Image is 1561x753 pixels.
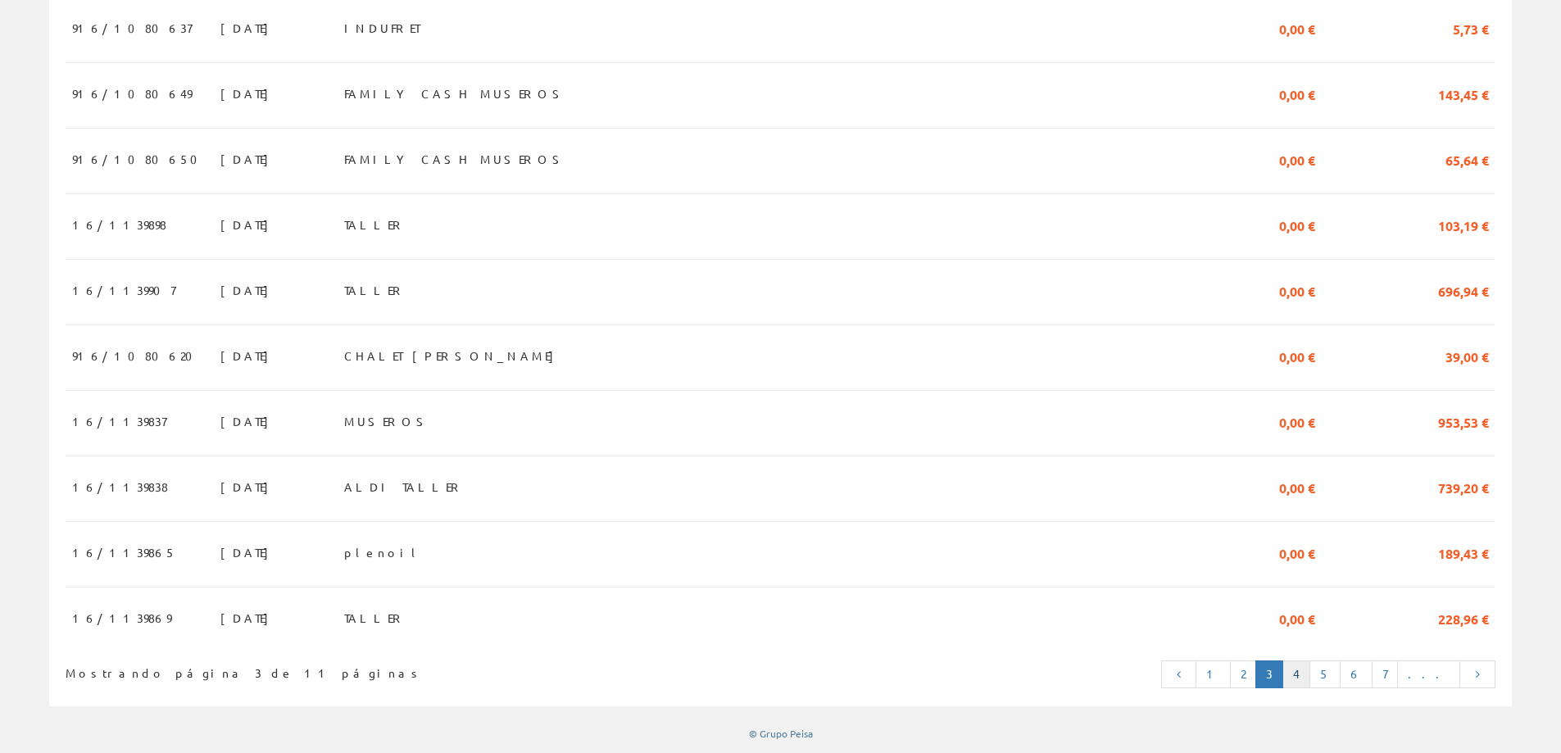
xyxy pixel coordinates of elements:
span: 228,96 € [1438,604,1489,632]
span: MUSEROS [344,407,431,435]
span: ALDI TALLER [344,473,465,501]
span: 143,45 € [1438,79,1489,107]
a: Página siguiente [1459,660,1495,688]
span: 916/1080649 [72,79,192,107]
span: 916/1080650 [72,145,207,173]
span: 0,00 € [1279,79,1315,107]
span: 916/1080637 [72,14,192,42]
span: [DATE] [220,211,277,238]
span: 16/1139898 [72,211,166,238]
a: Página anterior [1161,660,1197,688]
span: 0,00 € [1279,14,1315,42]
span: CHALET [PERSON_NAME] [344,342,562,370]
span: 39,00 € [1445,342,1489,370]
span: 189,43 € [1438,538,1489,566]
span: 739,20 € [1438,473,1489,501]
span: 696,94 € [1438,276,1489,304]
span: [DATE] [220,604,277,632]
a: 4 [1282,660,1310,688]
span: 953,53 € [1438,407,1489,435]
span: [DATE] [220,407,277,435]
span: FAMILY CASH MUSEROS [344,79,567,107]
span: 0,00 € [1279,342,1315,370]
span: FAMILY CASH MUSEROS [344,145,567,173]
div: © Grupo Peisa [49,727,1512,741]
span: INDUFRET [344,14,420,42]
span: [DATE] [220,538,277,566]
span: 0,00 € [1279,276,1315,304]
span: 0,00 € [1279,538,1315,566]
span: 16/1139869 [72,604,171,632]
span: 0,00 € [1279,604,1315,632]
span: 16/1139865 [72,538,176,566]
span: 0,00 € [1279,473,1315,501]
span: TALLER [344,604,406,632]
span: 16/1139838 [72,473,168,501]
a: 5 [1309,660,1341,688]
span: 16/1139837 [72,407,166,435]
span: 5,73 € [1453,14,1489,42]
a: 2 [1230,660,1256,688]
a: 6 [1340,660,1373,688]
span: 0,00 € [1279,211,1315,238]
span: TALLER [344,276,406,304]
a: 1 [1196,660,1231,688]
a: ... [1397,660,1460,688]
span: [DATE] [220,145,277,173]
span: [DATE] [220,79,277,107]
span: 0,00 € [1279,407,1315,435]
span: 0,00 € [1279,145,1315,173]
span: plenoil [344,538,422,566]
span: 103,19 € [1438,211,1489,238]
span: [DATE] [220,14,277,42]
a: Página actual [1255,660,1283,688]
span: [DATE] [220,342,277,370]
span: 916/1080620 [72,342,202,370]
div: Mostrando página 3 de 11 páginas [66,659,647,682]
span: 65,64 € [1445,145,1489,173]
span: TALLER [344,211,406,238]
span: 16/1139907 [72,276,175,304]
span: [DATE] [220,276,277,304]
span: [DATE] [220,473,277,501]
a: 7 [1372,660,1398,688]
